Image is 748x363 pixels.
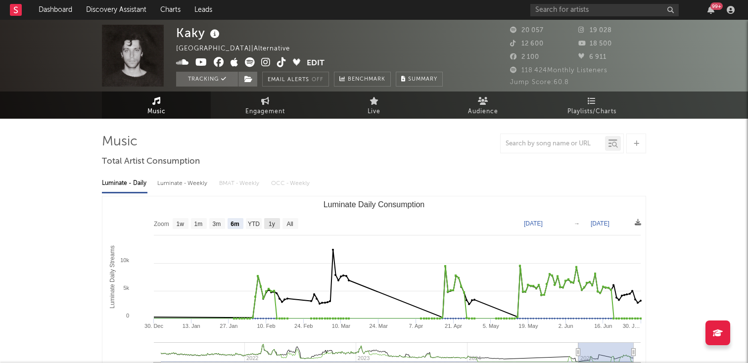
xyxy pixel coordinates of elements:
[559,323,573,329] text: 2. Jun
[320,91,428,119] a: Live
[574,220,580,227] text: →
[370,323,388,329] text: 24. Mar
[177,221,185,227] text: 1w
[294,323,313,329] text: 24. Feb
[623,323,640,329] text: 30. J…
[257,323,275,329] text: 10. Feb
[591,220,609,227] text: [DATE]
[220,323,237,329] text: 27. Jan
[126,313,129,318] text: 0
[468,106,498,118] span: Audience
[428,91,537,119] a: Audience
[102,175,147,192] div: Luminate - Daily
[194,221,203,227] text: 1m
[147,106,166,118] span: Music
[157,175,209,192] div: Luminate - Weekly
[537,91,646,119] a: Playlists/Charts
[324,200,425,209] text: Luminate Daily Consumption
[213,221,221,227] text: 3m
[307,57,325,70] button: Edit
[120,257,129,263] text: 10k
[530,4,679,16] input: Search for artists
[518,323,538,329] text: 19. May
[594,323,612,329] text: 16. Jun
[524,220,543,227] text: [DATE]
[483,323,500,329] text: 5. May
[578,27,612,34] span: 19 028
[409,323,423,329] text: 7. Apr
[245,106,285,118] span: Engagement
[707,6,714,14] button: 99+
[445,323,462,329] text: 21. Apr
[123,285,129,291] text: 5k
[510,79,569,86] span: Jump Score: 60.8
[144,323,163,329] text: 30. Dec
[176,25,222,41] div: Kaky
[248,221,260,227] text: YTD
[334,72,391,87] a: Benchmark
[176,43,301,55] div: [GEOGRAPHIC_DATA] | Alternative
[396,72,443,87] button: Summary
[578,54,607,60] span: 6 911
[368,106,380,118] span: Live
[183,323,200,329] text: 13. Jan
[286,221,293,227] text: All
[176,72,238,87] button: Tracking
[269,221,275,227] text: 1y
[348,74,385,86] span: Benchmark
[501,140,605,148] input: Search by song name or URL
[231,221,239,227] text: 6m
[510,27,544,34] span: 20 057
[211,91,320,119] a: Engagement
[312,77,324,83] em: Off
[408,77,437,82] span: Summary
[510,54,539,60] span: 2 100
[262,72,329,87] button: Email AlertsOff
[102,156,200,168] span: Total Artist Consumption
[332,323,351,329] text: 10. Mar
[102,91,211,119] a: Music
[710,2,723,10] div: 99 +
[567,106,616,118] span: Playlists/Charts
[510,67,608,74] span: 118 424 Monthly Listeners
[154,221,169,227] text: Zoom
[109,245,116,308] text: Luminate Daily Streams
[510,41,544,47] span: 12 600
[578,41,612,47] span: 18 500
